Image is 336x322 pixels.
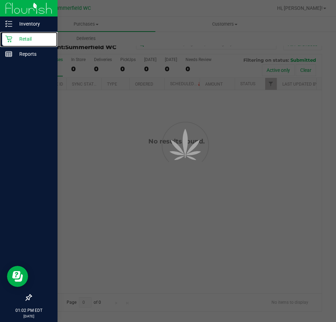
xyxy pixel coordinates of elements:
p: Retail [12,35,54,43]
iframe: Resource center [7,266,28,287]
p: [DATE] [3,314,54,319]
p: Inventory [12,20,54,28]
inline-svg: Reports [5,51,12,58]
inline-svg: Inventory [5,20,12,27]
inline-svg: Retail [5,35,12,42]
p: Reports [12,50,54,58]
p: 01:02 PM EDT [3,307,54,314]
